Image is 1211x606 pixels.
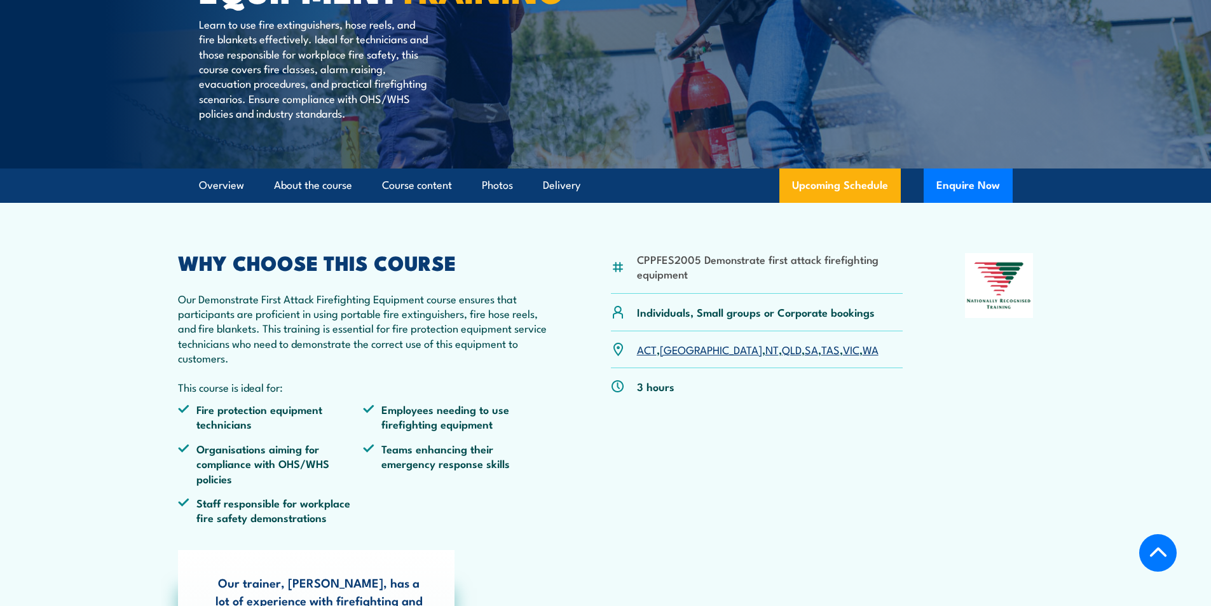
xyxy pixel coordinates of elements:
[779,169,901,203] a: Upcoming Schedule
[637,305,875,319] p: Individuals, Small groups or Corporate bookings
[924,169,1013,203] button: Enquire Now
[482,169,513,202] a: Photos
[637,342,879,357] p: , , , , , , ,
[843,341,859,357] a: VIC
[660,341,762,357] a: [GEOGRAPHIC_DATA]
[782,341,802,357] a: QLD
[637,379,674,394] p: 3 hours
[765,341,779,357] a: NT
[363,402,549,432] li: Employees needing to use firefighting equipment
[178,291,549,366] p: Our Demonstrate First Attack Firefighting Equipment course ensures that participants are proficie...
[178,253,549,271] h2: WHY CHOOSE THIS COURSE
[821,341,840,357] a: TAS
[178,495,364,525] li: Staff responsible for workplace fire safety demonstrations
[363,441,549,486] li: Teams enhancing their emergency response skills
[543,169,580,202] a: Delivery
[178,402,364,432] li: Fire protection equipment technicians
[178,441,364,486] li: Organisations aiming for compliance with OHS/WHS policies
[199,17,431,121] p: Learn to use fire extinguishers, hose reels, and fire blankets effectively. Ideal for technicians...
[637,341,657,357] a: ACT
[637,252,903,282] li: CPPFES2005 Demonstrate first attack firefighting equipment
[965,253,1034,318] img: Nationally Recognised Training logo.
[178,380,549,394] p: This course is ideal for:
[863,341,879,357] a: WA
[382,169,452,202] a: Course content
[274,169,352,202] a: About the course
[805,341,818,357] a: SA
[199,169,244,202] a: Overview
